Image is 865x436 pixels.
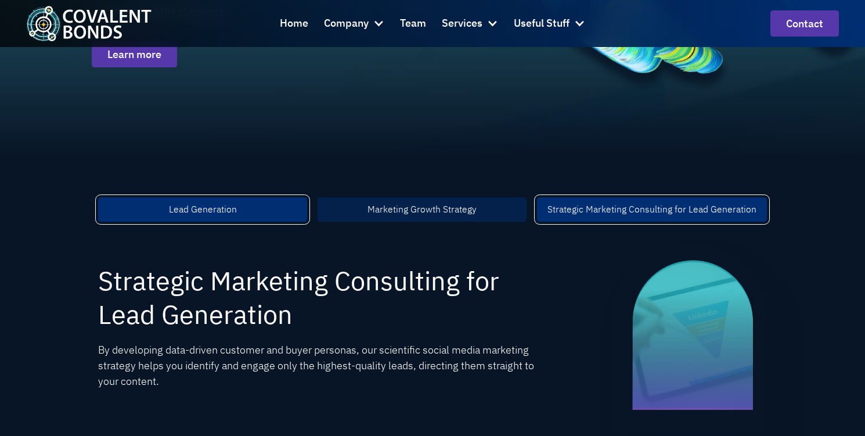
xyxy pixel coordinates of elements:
[280,8,308,39] a: Home
[26,6,152,41] a: home
[92,41,177,67] a: Learn more
[169,203,237,217] div: Lead Generation
[442,15,482,32] div: Services
[400,8,426,39] a: Team
[367,203,477,217] div: Marketing Growth Strategy
[324,15,369,32] div: Company
[98,264,568,331] h2: Strategic Marketing Consulting for Lead Generation
[770,10,839,37] a: contact
[324,8,384,39] div: Company
[280,15,308,32] div: Home
[400,15,426,32] div: Team
[514,15,570,32] div: Useful Stuff
[688,311,865,436] iframe: Chat Widget
[442,8,498,39] div: Services
[547,203,756,217] div: Strategic Marketing Consulting for Lead Generation
[26,6,152,41] img: Covalent Bonds White / Teal Logo
[514,8,585,39] div: Useful Stuff
[98,342,568,389] p: By developing data-driven customer and buyer personas, our scientific social media marketing stra...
